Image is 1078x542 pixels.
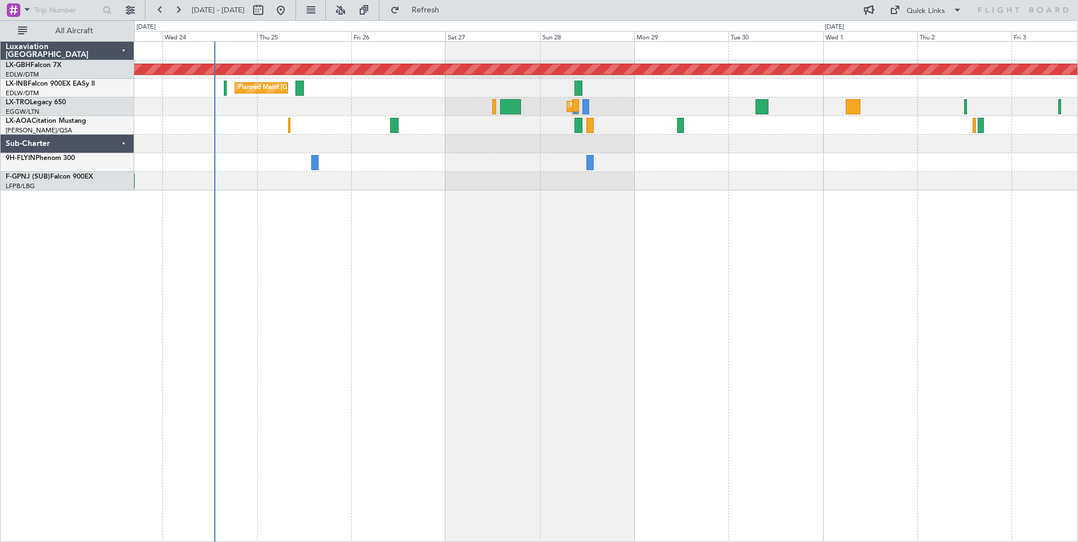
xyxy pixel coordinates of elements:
div: Sat 27 [445,31,540,41]
div: Thu 25 [257,31,351,41]
div: Planned Maint [GEOGRAPHIC_DATA] ([GEOGRAPHIC_DATA]) [238,79,416,96]
span: LX-AOA [6,118,32,125]
a: LFPB/LBG [6,182,35,190]
div: Quick Links [907,6,945,17]
div: [DATE] [825,23,844,32]
a: 9H-FLYINPhenom 300 [6,155,75,162]
a: EDLW/DTM [6,89,39,97]
div: Sun 28 [540,31,634,41]
a: [PERSON_NAME]/QSA [6,126,72,135]
a: LX-GBHFalcon 7X [6,62,61,69]
div: Fri 26 [351,31,445,41]
span: All Aircraft [29,27,119,35]
div: Mon 29 [634,31,728,41]
span: LX-GBH [6,62,30,69]
div: Wed 24 [162,31,257,41]
a: LX-AOACitation Mustang [6,118,86,125]
a: LX-INBFalcon 900EX EASy II [6,81,95,87]
a: F-GPNJ (SUB)Falcon 900EX [6,174,93,180]
button: Refresh [385,1,453,19]
a: EGGW/LTN [6,108,39,116]
button: Quick Links [884,1,967,19]
button: All Aircraft [12,22,122,40]
a: LX-TROLegacy 650 [6,99,66,106]
div: [DATE] [136,23,156,32]
input: Trip Number [34,2,99,19]
a: EDLW/DTM [6,70,39,79]
div: Thu 2 [917,31,1011,41]
div: Planned Maint [GEOGRAPHIC_DATA] ([GEOGRAPHIC_DATA]) [570,98,748,115]
span: 9H-FLYIN [6,155,36,162]
div: Tue 30 [728,31,823,41]
span: LX-INB [6,81,28,87]
span: F-GPNJ (SUB) [6,174,50,180]
div: Wed 1 [823,31,917,41]
span: [DATE] - [DATE] [192,5,245,15]
span: Refresh [402,6,449,14]
span: LX-TRO [6,99,30,106]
